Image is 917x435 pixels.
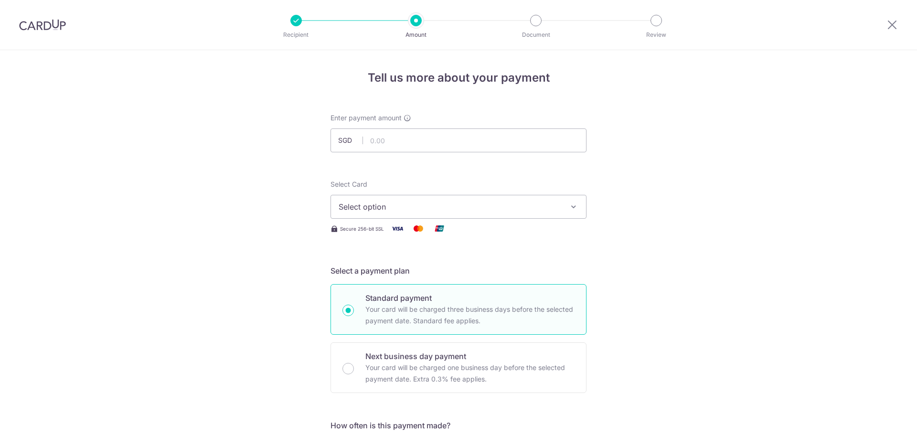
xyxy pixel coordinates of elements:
button: Select option [331,195,586,219]
img: CardUp [19,19,66,31]
p: Standard payment [365,292,575,304]
p: Document [501,30,571,40]
p: Next business day payment [365,350,575,362]
p: Recipient [261,30,331,40]
img: Union Pay [430,223,449,234]
img: Mastercard [409,223,428,234]
span: SGD [338,136,363,145]
h5: How often is this payment made? [331,420,586,431]
p: Amount [381,30,451,40]
img: Visa [388,223,407,234]
p: Your card will be charged one business day before the selected payment date. Extra 0.3% fee applies. [365,362,575,385]
p: Review [621,30,692,40]
span: translation missing: en.payables.payment_networks.credit_card.summary.labels.select_card [331,180,367,188]
span: Select option [339,201,561,212]
h4: Tell us more about your payment [331,69,586,86]
p: Your card will be charged three business days before the selected payment date. Standard fee appl... [365,304,575,327]
span: Enter payment amount [331,113,402,123]
h5: Select a payment plan [331,265,586,276]
input: 0.00 [331,128,586,152]
span: Secure 256-bit SSL [340,225,384,233]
